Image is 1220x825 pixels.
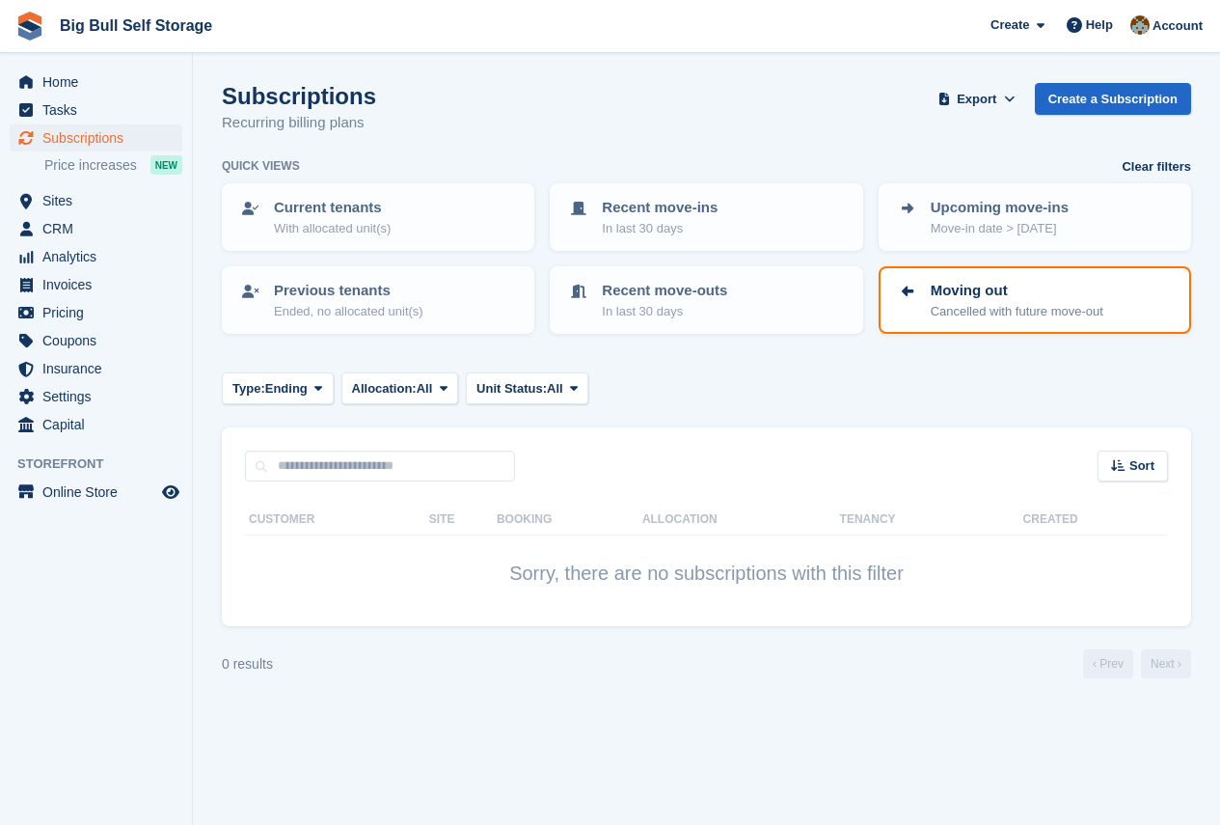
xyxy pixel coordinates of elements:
p: Moving out [931,280,1103,302]
a: Preview store [159,481,182,504]
h1: Subscriptions [222,83,376,109]
a: menu [10,479,182,506]
a: menu [10,69,182,96]
a: menu [10,355,182,382]
span: Create [990,15,1029,35]
img: Mike Llewellen Palmer [1130,15,1150,35]
p: Previous tenants [274,280,423,302]
a: menu [10,299,182,326]
span: Account [1152,16,1203,36]
span: CRM [42,215,158,242]
a: Price increases NEW [44,154,182,176]
span: Tasks [42,96,158,124]
p: Recent move-outs [602,280,727,302]
span: Pricing [42,299,158,326]
p: In last 30 days [602,302,727,321]
p: Recent move-ins [602,197,718,219]
a: Previous tenants Ended, no allocated unit(s) [224,268,532,332]
a: menu [10,96,182,124]
a: menu [10,187,182,214]
a: menu [10,271,182,298]
h6: Quick views [222,157,300,175]
a: menu [10,327,182,354]
p: Ended, no allocated unit(s) [274,302,423,321]
span: Invoices [42,271,158,298]
a: Recent move-outs In last 30 days [552,268,860,332]
p: Current tenants [274,197,391,219]
span: Price increases [44,156,137,175]
span: Home [42,69,158,96]
a: menu [10,383,182,410]
p: Upcoming move-ins [931,197,1069,219]
a: menu [10,215,182,242]
span: Sites [42,187,158,214]
a: Recent move-ins In last 30 days [552,185,860,249]
p: Recurring billing plans [222,112,376,134]
div: NEW [150,155,182,175]
span: Coupons [42,327,158,354]
a: menu [10,243,182,270]
img: stora-icon-8386f47178a22dfd0bd8f6a31ec36ba5ce8667c1dd55bd0f319d3a0aa187defe.svg [15,12,44,41]
a: menu [10,124,182,151]
p: In last 30 days [602,219,718,238]
a: Upcoming move-ins Move-in date > [DATE] [881,185,1189,249]
span: Subscriptions [42,124,158,151]
span: Capital [42,411,158,438]
a: Moving out Cancelled with future move-out [881,268,1189,332]
span: Settings [42,383,158,410]
p: Move-in date > [DATE] [931,219,1069,238]
a: menu [10,411,182,438]
a: Current tenants With allocated unit(s) [224,185,532,249]
span: Insurance [42,355,158,382]
span: Help [1086,15,1113,35]
button: Export [935,83,1019,115]
span: Analytics [42,243,158,270]
span: Online Store [42,479,158,506]
span: Export [957,90,996,109]
p: With allocated unit(s) [274,219,391,238]
a: Clear filters [1122,157,1191,177]
a: Create a Subscription [1035,83,1191,115]
a: Big Bull Self Storage [52,10,220,41]
span: Storefront [17,454,192,474]
p: Cancelled with future move-out [931,302,1103,321]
